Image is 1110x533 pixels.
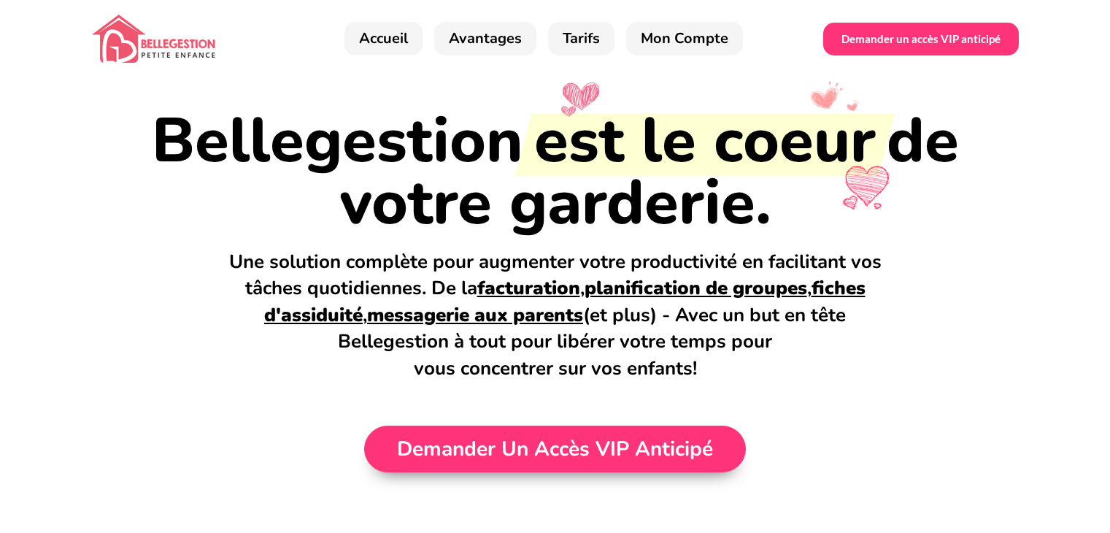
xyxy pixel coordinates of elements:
a: Demander un accès VIP anticipé [379,430,731,468]
a: Accueil [344,22,423,55]
img: bellegestion_heart1 [561,106,576,117]
h1: Bellegestion de votre garderie. [125,110,986,234]
span: est le coeur [523,110,887,172]
h3: Une solution complète pour augmenter votre productivité en facilitant vos tâches quotidiennes. De... [227,249,884,382]
span: planification de groupes [585,275,807,301]
a: Avantages [434,22,536,55]
a: Tarifs [548,22,614,55]
span: Demander un accès VIP anticipé [397,439,713,459]
span: Demander un accès VIP anticipé [841,34,1001,45]
a: Demander un accès VIP anticipé [823,23,1019,55]
img: bellegestion_heart1 [563,83,599,110]
a: Mon Compte [626,22,743,55]
span: fiches d'assiduité [264,275,866,327]
span: facturation [477,275,580,301]
img: bellegestion_heart3 [809,81,845,109]
img: bellegestion_heart3 [846,100,860,111]
span: messagerie aux parents [367,302,583,328]
img: bellegestion_heart2 [836,166,895,210]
